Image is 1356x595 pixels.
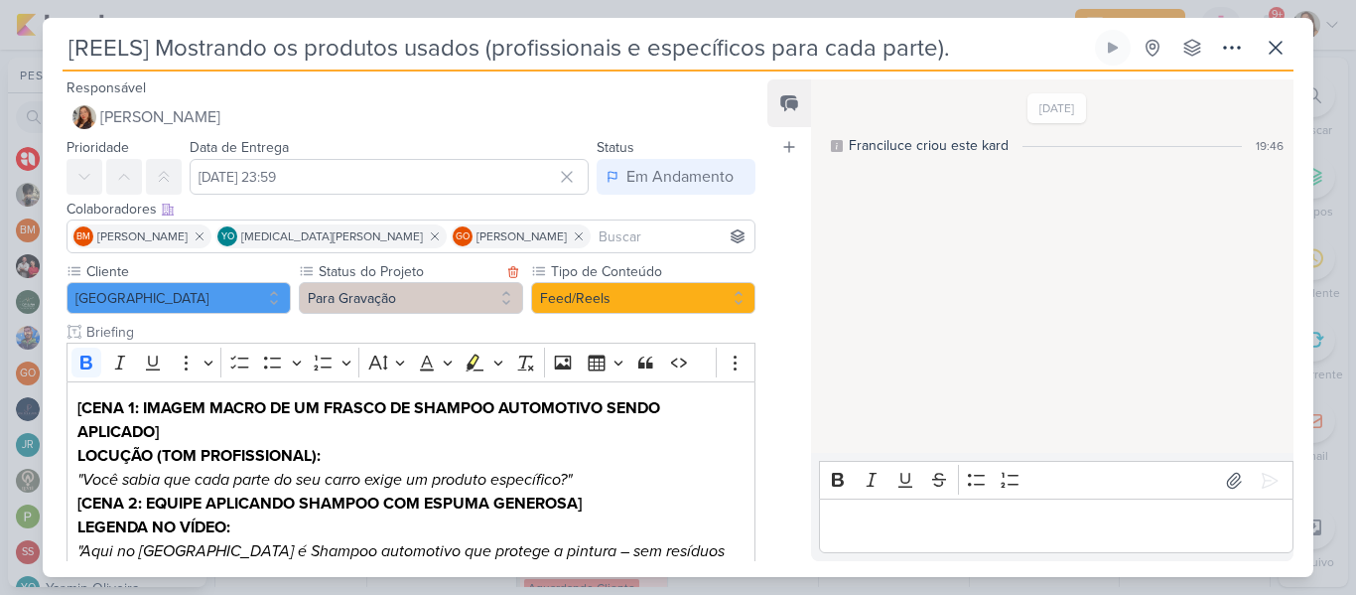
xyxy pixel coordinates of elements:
[531,282,755,314] button: Feed/Reels
[77,541,725,585] i: "Aqui no [GEOGRAPHIC_DATA] é Shampoo automotivo que protege a pintura – sem resíduos ou agressões."
[1256,137,1284,155] div: 19:46
[73,226,93,246] div: Beth Monteiro
[67,99,755,135] button: [PERSON_NAME]
[299,282,523,314] button: Para Gravação
[67,139,129,156] label: Prioridade
[317,261,501,282] label: Status do Projeto
[72,105,96,129] img: Franciluce Carvalho
[217,226,237,246] div: Yasmin Oliveira
[241,227,423,245] span: [MEDICAL_DATA][PERSON_NAME]
[626,165,734,189] div: Em Andamento
[597,139,634,156] label: Status
[849,135,1009,156] div: Franciluce criou este kard
[67,343,755,381] div: Editor toolbar
[597,159,755,195] button: Em Andamento
[549,261,755,282] label: Tipo de Conteúdo
[82,322,755,343] input: Texto sem título
[1105,40,1121,56] div: Ligar relógio
[221,232,234,242] p: YO
[77,398,660,442] strong: [CENA 1: IMAGEM MACRO DE UM FRASCO DE SHAMPOO AUTOMOTIVO SENDO APLICADO]
[819,461,1293,500] div: Editor toolbar
[190,139,289,156] label: Data de Entrega
[67,199,755,220] div: Colaboradores
[63,30,1091,66] input: Kard Sem Título
[595,224,750,248] input: Buscar
[100,105,220,129] span: [PERSON_NAME]
[84,261,291,282] label: Cliente
[77,446,321,466] strong: LOCUÇÃO (TOM PROFISSIONAL):
[76,232,90,242] p: BM
[77,518,230,537] strong: LEGENDA NO VÍDEO:
[97,227,188,245] span: [PERSON_NAME]
[67,79,146,96] label: Responsável
[190,159,589,195] input: Select a date
[77,470,572,490] i: "Você sabia que cada parte do seu carro exige um produto específico?"
[456,232,470,242] p: GO
[453,226,473,246] div: Guilherme Oliveira
[67,282,291,314] button: [GEOGRAPHIC_DATA]
[476,227,567,245] span: [PERSON_NAME]
[819,499,1293,553] div: Editor editing area: main
[77,494,582,514] strong: [CENA 2: EQUIPE APLICANDO SHAMPOO COM ESPUMA GENEROSA]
